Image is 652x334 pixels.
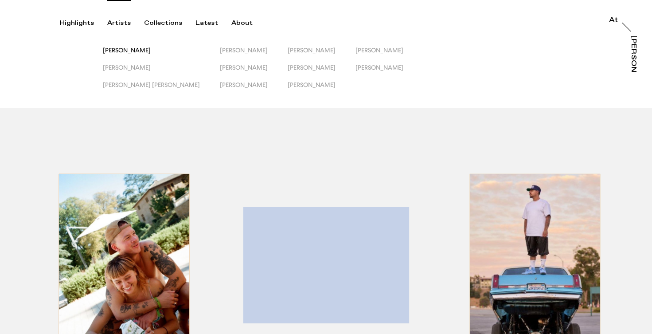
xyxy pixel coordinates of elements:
button: [PERSON_NAME] [288,64,355,81]
button: Highlights [60,19,107,27]
span: [PERSON_NAME] [220,47,268,54]
button: [PERSON_NAME] [288,81,355,98]
div: Artists [107,19,131,27]
span: [PERSON_NAME] [355,47,403,54]
div: Collections [144,19,182,27]
button: Artists [107,19,144,27]
a: [PERSON_NAME] [628,36,637,72]
span: [PERSON_NAME] [288,81,336,88]
button: [PERSON_NAME] [355,47,423,64]
div: Latest [195,19,218,27]
a: At [609,17,618,26]
button: [PERSON_NAME] [220,64,288,81]
button: [PERSON_NAME] [220,47,288,64]
span: [PERSON_NAME] [288,64,336,71]
button: About [231,19,266,27]
button: [PERSON_NAME] [220,81,288,98]
div: Highlights [60,19,94,27]
span: [PERSON_NAME] [PERSON_NAME] [103,81,200,88]
button: [PERSON_NAME] [288,47,355,64]
span: [PERSON_NAME] [288,47,336,54]
span: [PERSON_NAME] [103,47,151,54]
button: [PERSON_NAME] [PERSON_NAME] [103,81,220,98]
button: [PERSON_NAME] [103,47,220,64]
div: [PERSON_NAME] [630,36,637,104]
button: Latest [195,19,231,27]
span: [PERSON_NAME] [220,81,268,88]
span: [PERSON_NAME] [103,64,151,71]
button: [PERSON_NAME] [103,64,220,81]
span: [PERSON_NAME] [355,64,403,71]
div: About [231,19,253,27]
button: Collections [144,19,195,27]
button: [PERSON_NAME] [355,64,423,81]
span: [PERSON_NAME] [220,64,268,71]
